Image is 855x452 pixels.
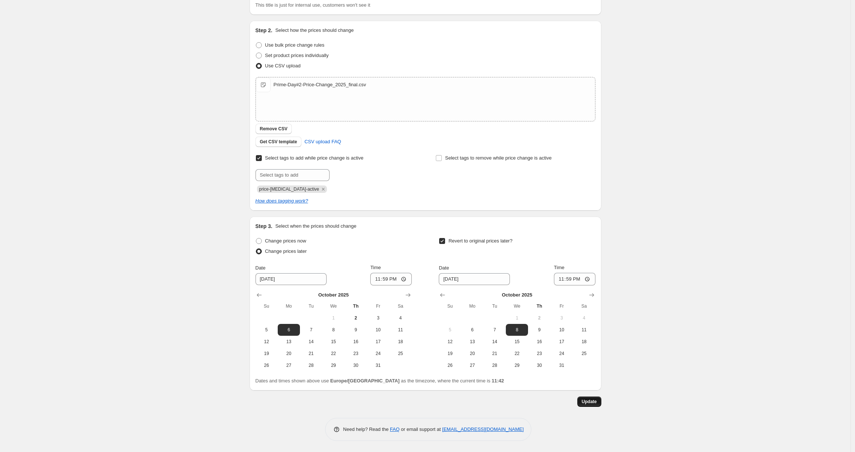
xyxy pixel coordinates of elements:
[442,303,458,309] span: Su
[392,351,408,356] span: 25
[348,362,364,368] span: 30
[484,348,506,359] button: Tuesday October 21 2025
[303,303,319,309] span: Tu
[464,303,481,309] span: Mo
[345,336,367,348] button: Thursday October 16 2025
[464,351,481,356] span: 20
[325,351,341,356] span: 22
[256,359,278,371] button: Sunday October 26 2025
[370,351,386,356] span: 24
[256,273,327,285] input: 10/2/2025
[348,339,364,345] span: 16
[278,300,300,312] th: Monday
[322,312,344,324] button: Wednesday October 1 2025
[256,169,330,181] input: Select tags to add
[461,324,484,336] button: Monday October 6 2025
[531,362,547,368] span: 30
[528,300,550,312] th: Thursday
[461,300,484,312] th: Monday
[258,303,275,309] span: Su
[256,265,265,271] span: Date
[300,336,322,348] button: Tuesday October 14 2025
[461,359,484,371] button: Monday October 27 2025
[576,327,592,333] span: 11
[509,362,525,368] span: 29
[576,339,592,345] span: 18
[448,238,512,244] span: Revert to original prices later?
[320,186,327,192] button: Remove price-change-job-active
[461,348,484,359] button: Monday October 20 2025
[392,303,408,309] span: Sa
[303,362,319,368] span: 28
[464,339,481,345] span: 13
[370,362,386,368] span: 31
[576,303,592,309] span: Sa
[509,351,525,356] span: 22
[464,362,481,368] span: 27
[322,336,344,348] button: Wednesday October 15 2025
[256,348,278,359] button: Sunday October 19 2025
[256,300,278,312] th: Sunday
[531,327,547,333] span: 9
[370,265,381,270] span: Time
[554,351,570,356] span: 24
[260,139,297,145] span: Get CSV template
[442,351,458,356] span: 19
[256,336,278,348] button: Sunday October 12 2025
[442,426,524,432] a: [EMAIL_ADDRESS][DOMAIN_NAME]
[325,315,341,321] span: 1
[300,300,322,312] th: Tuesday
[528,324,550,336] button: Thursday October 9 2025
[278,359,300,371] button: Monday October 27 2025
[554,362,570,368] span: 31
[367,336,389,348] button: Friday October 17 2025
[370,303,386,309] span: Fr
[487,351,503,356] span: 21
[370,339,386,345] span: 17
[303,339,319,345] span: 14
[256,378,504,384] span: Dates and times shown above use as the timezone, where the current time is
[322,348,344,359] button: Wednesday October 22 2025
[576,351,592,356] span: 25
[256,124,292,134] button: Remove CSV
[573,300,595,312] th: Saturday
[528,312,550,324] button: Today Thursday October 2 2025
[304,138,341,145] span: CSV upload FAQ
[275,27,354,34] p: Select how the prices should change
[551,312,573,324] button: Friday October 3 2025
[265,238,306,244] span: Change prices now
[281,351,297,356] span: 20
[281,339,297,345] span: 13
[531,315,547,321] span: 2
[258,339,275,345] span: 12
[256,27,273,34] h2: Step 2.
[506,336,528,348] button: Wednesday October 15 2025
[370,327,386,333] span: 10
[461,336,484,348] button: Monday October 13 2025
[265,248,307,254] span: Change prices later
[509,339,525,345] span: 15
[492,378,504,384] b: 11:42
[256,222,273,230] h2: Step 3.
[348,327,364,333] span: 9
[345,312,367,324] button: Today Thursday October 2 2025
[367,300,389,312] th: Friday
[439,359,461,371] button: Sunday October 26 2025
[345,359,367,371] button: Thursday October 30 2025
[325,362,341,368] span: 29
[281,303,297,309] span: Mo
[487,303,503,309] span: Tu
[400,426,442,432] span: or email support at
[256,2,370,8] span: This title is just for internal use, customers won't see it
[275,222,356,230] p: Select when the prices should change
[587,290,597,300] button: Show next month, November 2025
[278,336,300,348] button: Monday October 13 2025
[439,265,449,271] span: Date
[531,351,547,356] span: 23
[300,348,322,359] button: Tuesday October 21 2025
[531,303,547,309] span: Th
[554,273,595,285] input: 12:00
[554,265,564,270] span: Time
[348,315,364,321] span: 2
[367,359,389,371] button: Friday October 31 2025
